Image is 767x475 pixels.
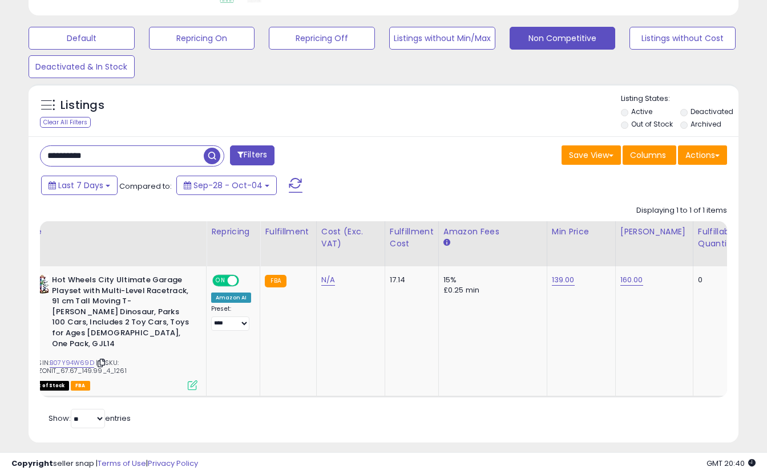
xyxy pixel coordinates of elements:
[60,98,104,113] h5: Listings
[26,381,69,391] span: All listings that are currently out of stock and unavailable for purchase on Amazon
[631,107,652,116] label: Active
[211,226,255,238] div: Repricing
[691,119,721,129] label: Archived
[510,27,616,50] button: Non Competitive
[193,180,263,191] span: Sep-28 - Oct-04
[620,274,643,286] a: 160.00
[230,145,274,165] button: Filters
[98,458,146,469] a: Terms of Use
[40,117,91,128] div: Clear All Filters
[552,274,575,286] a: 139.00
[443,285,538,295] div: £0.25 min
[631,119,673,129] label: Out of Stock
[630,149,666,161] span: Columns
[29,27,135,50] button: Default
[11,458,53,469] strong: Copyright
[707,458,756,469] span: 2025-10-13 20:40 GMT
[390,226,434,250] div: Fulfillment Cost
[691,107,733,116] label: Deactivated
[211,293,251,303] div: Amazon AI
[562,145,621,165] button: Save View
[29,55,135,78] button: Deactivated & In Stock
[149,27,255,50] button: Repricing On
[148,458,198,469] a: Privacy Policy
[321,226,380,250] div: Cost (Exc. VAT)
[629,27,736,50] button: Listings without Cost
[678,145,727,165] button: Actions
[211,305,251,331] div: Preset:
[71,381,90,391] span: FBA
[265,226,311,238] div: Fulfillment
[698,226,737,250] div: Fulfillable Quantity
[321,274,335,286] a: N/A
[265,275,286,287] small: FBA
[237,276,256,286] span: OFF
[41,176,118,195] button: Last 7 Days
[443,226,542,238] div: Amazon Fees
[443,238,450,248] small: Amazon Fees.
[269,27,375,50] button: Repricing Off
[23,226,201,238] div: Title
[11,458,198,469] div: seller snap | |
[623,145,676,165] button: Columns
[636,205,727,216] div: Displaying 1 to 1 of 1 items
[50,358,94,368] a: B07Y94W69D
[390,275,430,285] div: 17.14
[176,176,277,195] button: Sep-28 - Oct-04
[552,226,611,238] div: Min Price
[119,181,172,192] span: Compared to:
[389,27,495,50] button: Listings without Min/Max
[49,413,131,424] span: Show: entries
[443,275,538,285] div: 15%
[213,276,228,286] span: ON
[52,275,191,352] b: Hot Wheels City Ultimate Garage Playset with Multi-Level Racetrack, 91 cm Tall Moving T-[PERSON_N...
[698,275,733,285] div: 0
[26,358,127,375] span: | SKU: FS_ZONIT_67.67_149.99_4_1261
[621,94,739,104] p: Listing States:
[58,180,103,191] span: Last 7 Days
[620,226,688,238] div: [PERSON_NAME]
